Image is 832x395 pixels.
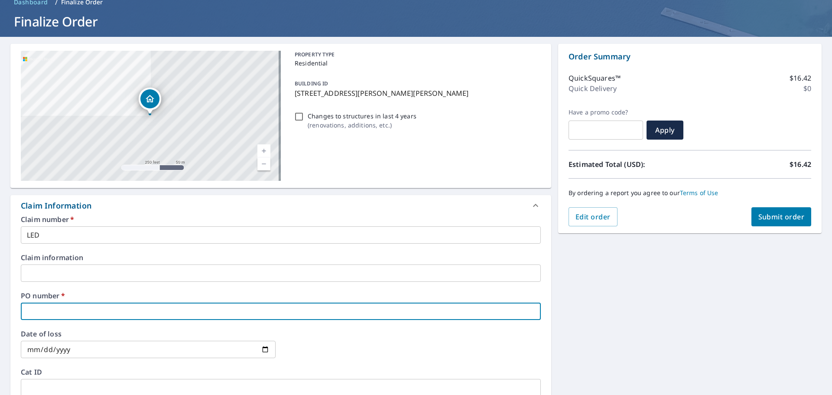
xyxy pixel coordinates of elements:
[758,212,805,222] span: Submit order
[308,121,416,130] p: ( renovations, additions, etc. )
[790,159,811,170] p: $16.42
[680,189,718,197] a: Terms of Use
[21,254,541,261] label: Claim information
[257,157,270,170] a: Current Level 17, Zoom Out
[257,144,270,157] a: Current Level 17, Zoom In
[569,189,811,197] p: By ordering a report you agree to our
[295,59,537,68] p: Residential
[21,216,541,223] label: Claim number
[647,121,683,140] button: Apply
[569,108,643,116] label: Have a promo code?
[569,51,811,62] p: Order Summary
[10,195,551,216] div: Claim Information
[308,111,416,121] p: Changes to structures in last 4 years
[569,83,617,94] p: Quick Delivery
[569,207,617,226] button: Edit order
[790,73,811,83] p: $16.42
[803,83,811,94] p: $0
[21,200,91,212] div: Claim Information
[751,207,812,226] button: Submit order
[10,13,822,30] h1: Finalize Order
[569,159,690,170] p: Estimated Total (USD):
[295,88,537,98] p: [STREET_ADDRESS][PERSON_NAME][PERSON_NAME]
[295,51,537,59] p: PROPERTY TYPE
[21,292,541,299] label: PO number
[21,330,276,337] label: Date of loss
[653,125,676,135] span: Apply
[139,88,161,114] div: Dropped pin, building 1, Residential property, 162 Nichols St Gardner, MA 01440
[295,80,328,87] p: BUILDING ID
[569,73,621,83] p: QuickSquares™
[21,369,541,375] label: Cat ID
[575,212,611,222] span: Edit order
